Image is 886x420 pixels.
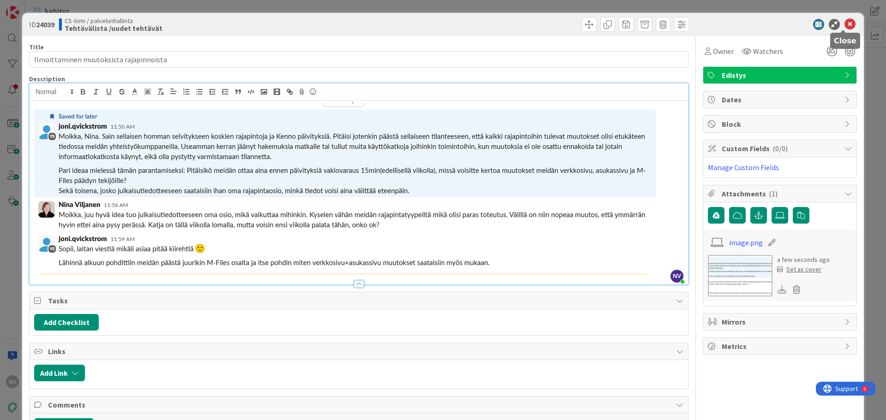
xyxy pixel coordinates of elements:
img: image.png [34,102,656,275]
span: Links [48,346,671,357]
span: Support [19,1,42,12]
span: ID [29,19,54,30]
span: Mirrors [722,316,840,327]
div: Set as cover [777,265,821,274]
div: Download [777,284,787,296]
b: 24039 [36,20,54,29]
span: Watchers [753,46,783,57]
span: Custom Fields [722,143,840,154]
span: Edistys [722,70,840,81]
button: Add Link [34,365,85,381]
h5: Close [834,36,856,45]
span: ( 1 ) [769,189,778,198]
button: Add Checklist [34,314,99,331]
span: Attachments [722,188,840,199]
a: Manage Custom Fields [708,163,779,172]
span: Comments [48,399,671,410]
label: Title [29,43,44,51]
span: Block [722,118,840,130]
span: CS-tiimi / palvelunhallinta [65,17,162,24]
span: Tasks [48,295,671,306]
div: 6 [48,4,50,11]
input: type card name here... [29,51,688,68]
span: Metrics [722,341,840,352]
span: Description [29,75,65,83]
span: NV [670,270,683,283]
span: Dates [722,94,840,105]
div: a few seconds ago [777,255,830,265]
span: Owner [713,46,734,57]
a: image.png [729,237,763,248]
span: ( 0/0 ) [772,144,788,153]
b: Tehtävälista /uudet tehtävät [65,24,162,32]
